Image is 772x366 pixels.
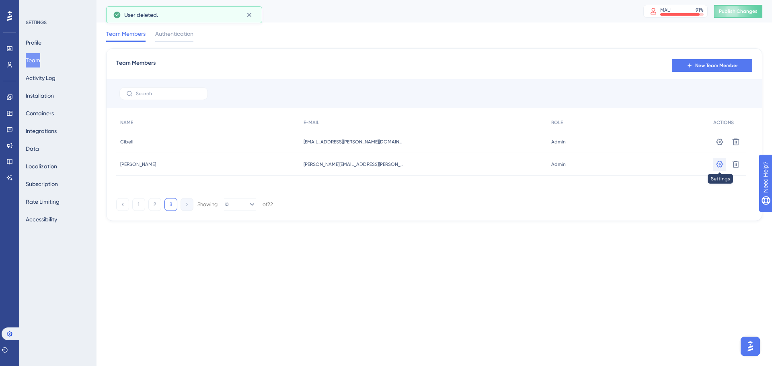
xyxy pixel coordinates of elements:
button: 10 [224,198,256,211]
div: SETTINGS [26,19,91,26]
button: Profile [26,35,41,50]
span: Cibeli [120,139,133,145]
button: Subscription [26,177,58,191]
div: MAU [660,7,671,13]
button: 2 [148,198,161,211]
button: New Team Member [672,59,752,72]
span: 10 [224,201,229,208]
span: NAME [120,119,133,126]
div: of 22 [263,201,273,208]
button: Localization [26,159,57,174]
span: E-MAIL [304,119,319,126]
span: User deleted. [124,10,158,20]
div: Team [106,6,623,17]
span: [EMAIL_ADDRESS][PERSON_NAME][DOMAIN_NAME] [304,139,404,145]
span: Admin [551,161,566,168]
span: Team Members [106,29,146,39]
input: Search [136,91,201,96]
span: Need Help? [19,2,50,12]
span: [PERSON_NAME][EMAIL_ADDRESS][PERSON_NAME][DOMAIN_NAME] [304,161,404,168]
button: Integrations [26,124,57,138]
span: ACTIONS [713,119,734,126]
span: [PERSON_NAME] [120,161,156,168]
span: Authentication [155,29,193,39]
span: ROLE [551,119,563,126]
button: 1 [132,198,145,211]
button: Activity Log [26,71,55,85]
button: Team [26,53,40,67]
button: Rate Limiting [26,194,60,209]
span: Publish Changes [719,8,758,14]
button: Publish Changes [714,5,762,18]
iframe: UserGuiding AI Assistant Launcher [738,334,762,358]
button: 3 [164,198,177,211]
div: Showing [197,201,218,208]
button: Installation [26,88,54,103]
div: 91 % [696,7,704,13]
button: Data [26,141,39,156]
span: New Team Member [695,62,738,69]
span: Admin [551,139,566,145]
button: Accessibility [26,212,57,227]
span: Team Members [116,58,156,73]
button: Containers [26,106,54,121]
